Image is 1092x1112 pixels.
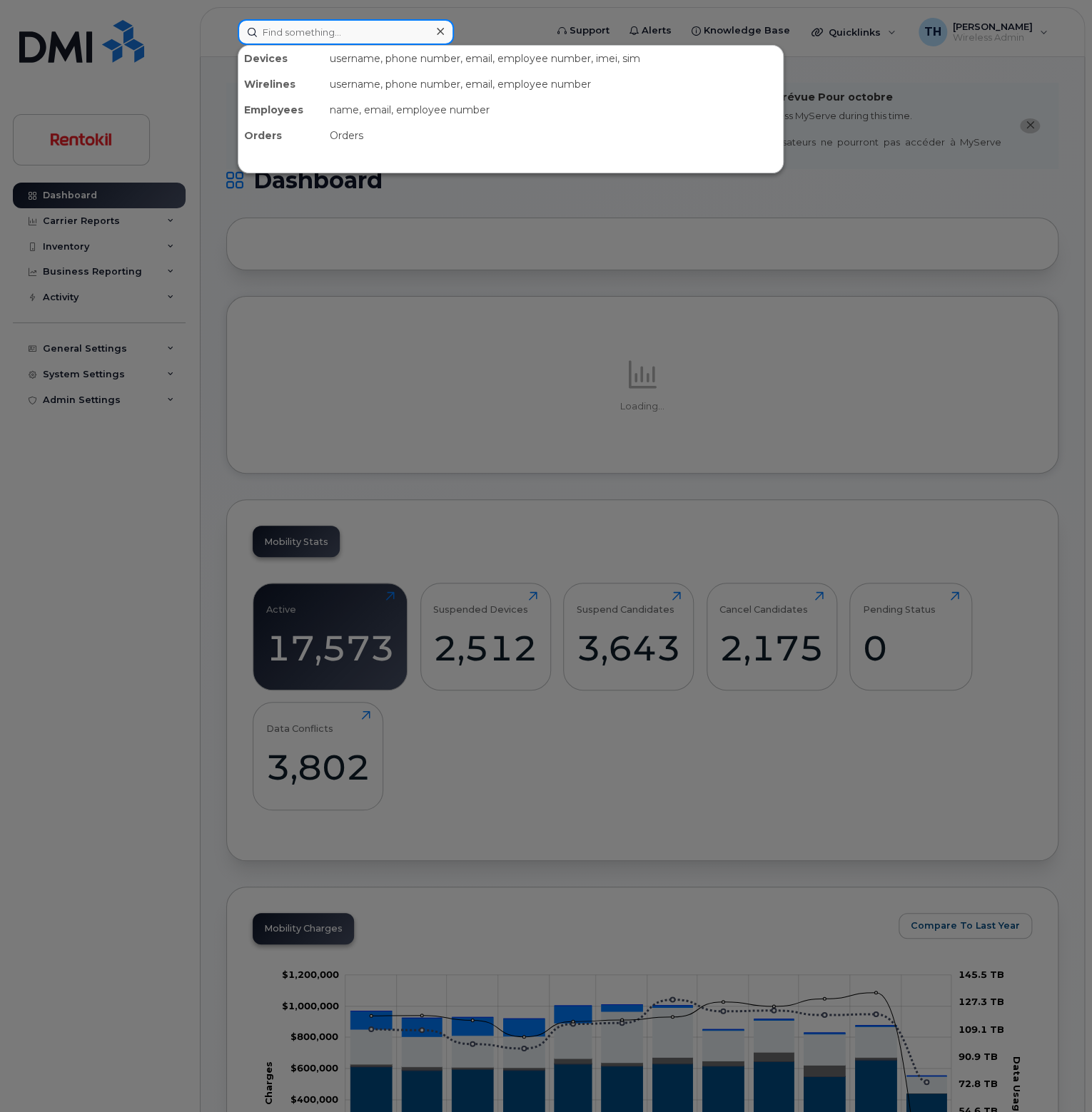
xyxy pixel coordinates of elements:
div: Wirelines [238,71,324,97]
iframe: Messenger Launcher [1030,1050,1081,1101]
div: Orders [238,123,324,148]
div: username, phone number, email, employee number, imei, sim [324,46,783,71]
div: username, phone number, email, employee number [324,71,783,97]
div: Employees [238,97,324,123]
div: name, email, employee number [324,97,783,123]
div: Devices [238,46,324,71]
div: Orders [324,123,783,148]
